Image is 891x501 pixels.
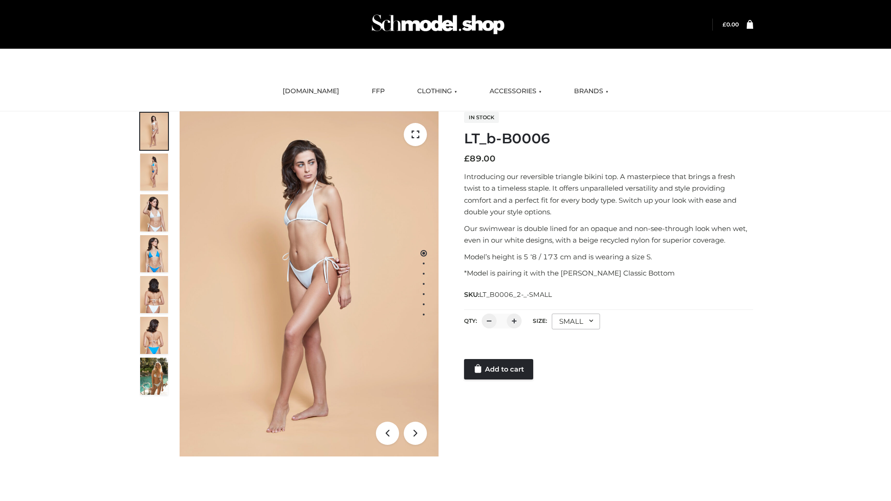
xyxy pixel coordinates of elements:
[464,359,533,379] a: Add to cart
[140,154,168,191] img: ArielClassicBikiniTop_CloudNine_AzureSky_OW114ECO_2-scaled.jpg
[140,358,168,395] img: Arieltop_CloudNine_AzureSky2.jpg
[464,289,553,300] span: SKU:
[140,276,168,313] img: ArielClassicBikiniTop_CloudNine_AzureSky_OW114ECO_7-scaled.jpg
[723,21,739,28] bdi: 0.00
[140,235,168,272] img: ArielClassicBikiniTop_CloudNine_AzureSky_OW114ECO_4-scaled.jpg
[723,21,739,28] a: £0.00
[464,130,753,147] h1: LT_b-B0006
[365,81,392,102] a: FFP
[368,6,508,43] img: Schmodel Admin 964
[464,112,499,123] span: In stock
[483,81,549,102] a: ACCESSORIES
[464,317,477,324] label: QTY:
[464,171,753,218] p: Introducing our reversible triangle bikini top. A masterpiece that brings a fresh twist to a time...
[464,154,470,164] span: £
[464,154,496,164] bdi: 89.00
[567,81,615,102] a: BRANDS
[479,290,552,299] span: LT_B0006_2-_-SMALL
[464,251,753,263] p: Model’s height is 5 ‘8 / 173 cm and is wearing a size S.
[410,81,464,102] a: CLOTHING
[140,113,168,150] img: ArielClassicBikiniTop_CloudNine_AzureSky_OW114ECO_1-scaled.jpg
[464,223,753,246] p: Our swimwear is double lined for an opaque and non-see-through look when wet, even in our white d...
[723,21,726,28] span: £
[464,267,753,279] p: *Model is pairing it with the [PERSON_NAME] Classic Bottom
[140,194,168,231] img: ArielClassicBikiniTop_CloudNine_AzureSky_OW114ECO_3-scaled.jpg
[140,317,168,354] img: ArielClassicBikiniTop_CloudNine_AzureSky_OW114ECO_8-scaled.jpg
[552,314,600,329] div: SMALL
[180,111,439,456] img: ArielClassicBikiniTop_CloudNine_AzureSky_OW114ECO_1
[533,317,547,324] label: Size:
[276,81,346,102] a: [DOMAIN_NAME]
